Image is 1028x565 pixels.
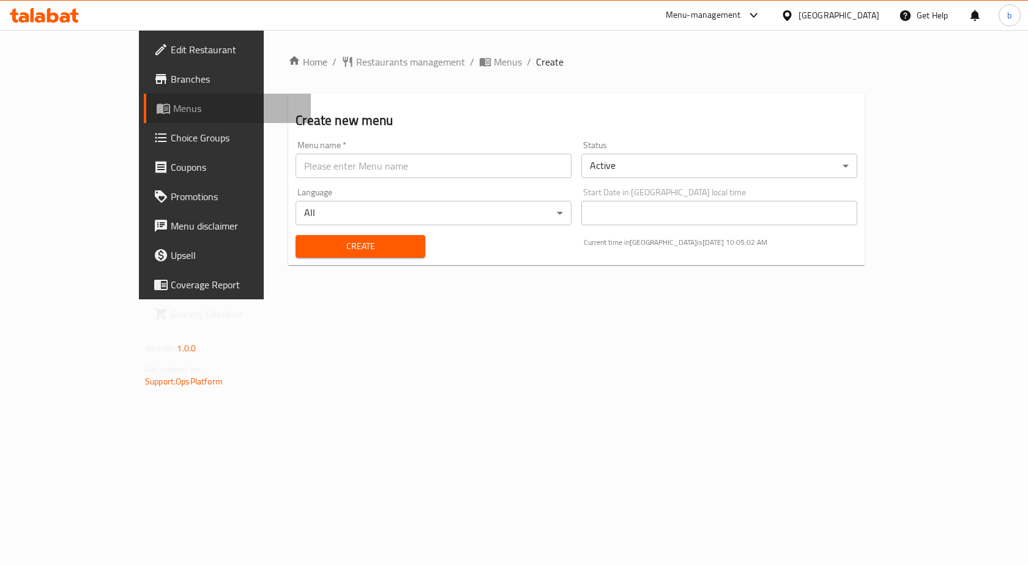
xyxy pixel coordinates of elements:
[171,307,301,321] span: Grocery Checklist
[144,270,311,299] a: Coverage Report
[332,54,337,69] li: /
[296,201,572,225] div: All
[173,101,301,116] span: Menus
[171,248,301,263] span: Upsell
[144,64,311,94] a: Branches
[144,182,311,211] a: Promotions
[470,54,474,69] li: /
[494,54,522,69] span: Menus
[145,361,201,377] span: Get support on:
[356,54,465,69] span: Restaurants management
[1007,9,1011,22] span: b
[171,130,301,145] span: Choice Groups
[171,42,301,57] span: Edit Restaurant
[479,54,522,69] a: Menus
[341,54,465,69] a: Restaurants management
[305,239,415,254] span: Create
[296,154,572,178] input: Please enter Menu name
[288,54,865,69] nav: breadcrumb
[145,340,175,356] span: Version:
[144,152,311,182] a: Coupons
[144,241,311,270] a: Upsell
[144,35,311,64] a: Edit Restaurant
[581,154,857,178] div: Active
[584,237,857,248] p: Current time in [GEOGRAPHIC_DATA] is [DATE] 10:05:02 AM
[666,8,741,23] div: Menu-management
[171,189,301,204] span: Promotions
[296,235,425,258] button: Create
[144,123,311,152] a: Choice Groups
[145,373,223,389] a: Support.OpsPlatform
[177,340,196,356] span: 1.0.0
[144,94,311,123] a: Menus
[171,160,301,174] span: Coupons
[799,9,879,22] div: [GEOGRAPHIC_DATA]
[144,299,311,329] a: Grocery Checklist
[536,54,564,69] span: Create
[171,277,301,292] span: Coverage Report
[527,54,531,69] li: /
[171,219,301,233] span: Menu disclaimer
[296,111,857,130] h2: Create new menu
[171,72,301,86] span: Branches
[144,211,311,241] a: Menu disclaimer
